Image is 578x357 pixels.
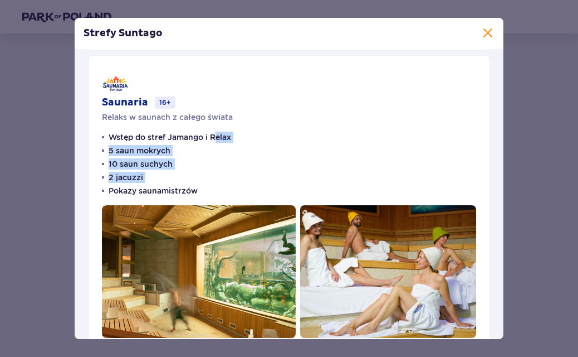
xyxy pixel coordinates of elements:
[84,27,163,40] p: Strefy Suntago
[102,96,148,109] p: Saunaria
[102,74,129,94] img: Saunaria logo
[102,112,233,123] p: Relaks w saunach z całego świata
[102,205,296,338] img: Saunaria
[109,132,231,143] p: Wstęp do stref Jamango i Relax
[109,145,170,156] p: 5 saun mokrych
[109,158,173,170] p: 10 saun suchych
[109,172,143,183] p: 2 jacuzzi
[300,205,494,338] img: Saunaria
[155,97,175,109] p: 16+
[109,185,198,196] p: Pokazy saunamistrzów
